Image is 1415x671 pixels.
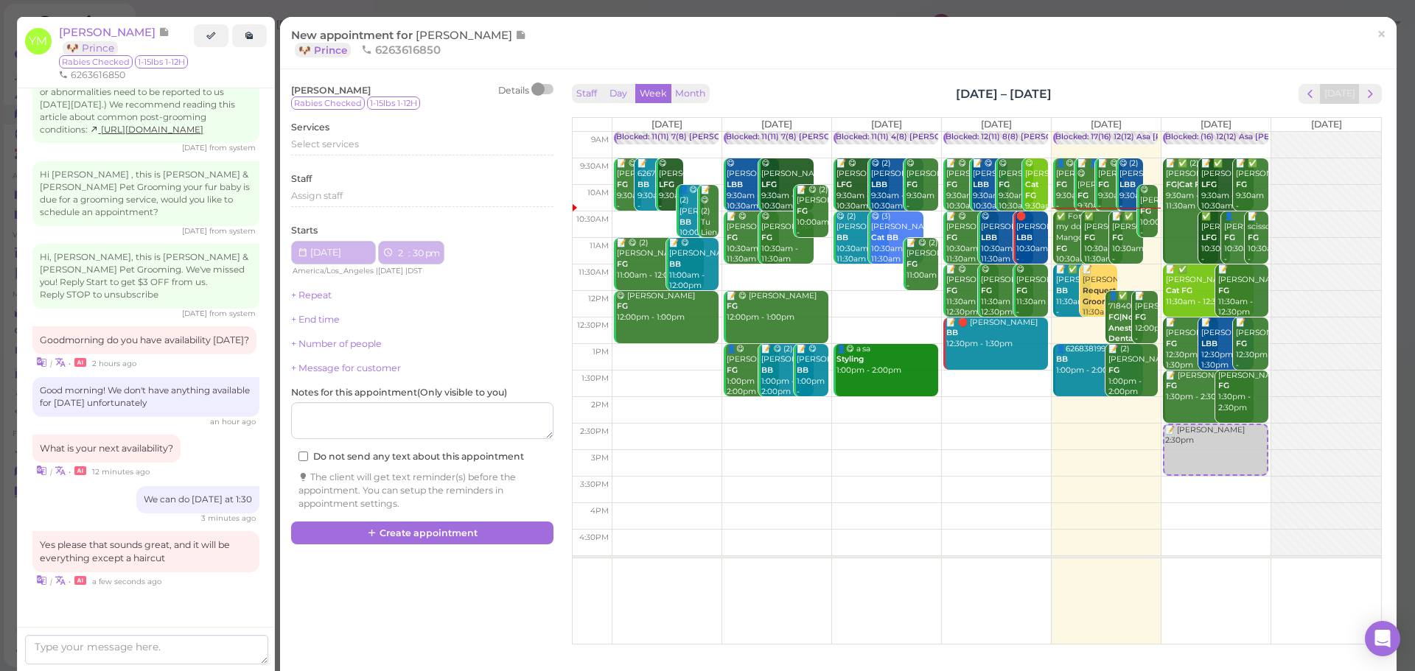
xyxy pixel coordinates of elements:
span: Note [515,28,526,42]
div: Blocked: 11(11) 7(8) [PERSON_NAME] • Appointment [616,132,818,143]
span: 6263616850 [361,43,441,57]
span: [PERSON_NAME] [291,85,371,96]
button: Month [671,84,710,104]
span: DST [408,266,422,275]
b: FG [1218,286,1229,295]
a: 🐶 Prince [63,41,118,55]
div: • [32,572,259,588]
b: FG [946,286,957,295]
div: 📝 [PERSON_NAME] 12:30pm - 1:30pm [1165,317,1218,371]
div: Open Intercom Messenger [1365,621,1400,656]
b: FG [1016,286,1027,295]
div: 📝 😋 [PERSON_NAME] 9:30am - 10:30am [616,158,641,223]
div: 📝 🛑 [PERSON_NAME] 12:30pm - 1:30pm [946,317,1048,350]
b: BB [669,259,681,269]
span: [DATE] [871,119,902,130]
span: 12:30pm [577,320,609,330]
span: from system [209,226,256,236]
div: Yes please that sounds great, and it will be everything except a haircut [32,531,259,572]
b: BB [797,365,808,375]
b: BB [1056,286,1068,295]
button: Staff [572,84,601,104]
div: Blocked: 11(11) 7(8) [PERSON_NAME] • Appointment [726,132,928,143]
a: [PERSON_NAME] 🐶 Prince [59,25,170,55]
div: 📝 😋 (2) [PERSON_NAME] 11:00am - 12:00pm [906,238,938,303]
div: 📝 😋 [PERSON_NAME] 11:30am - 12:30pm [946,264,999,318]
div: 📝 👤😋 [PERSON_NAME] 9:30am - 10:30am [1077,158,1102,234]
b: FG [906,180,918,189]
b: LBB [871,180,887,189]
div: 😋 [PERSON_NAME] 11:30am - 12:30pm [980,264,1033,318]
span: [DATE] [761,119,792,130]
span: 10/03/2025 10:13am [92,467,150,477]
b: LFG [659,180,674,189]
div: 📝 😋 (2) [PERSON_NAME] 11:00am - 12:00pm [616,238,704,281]
span: 07/31/2025 09:36am [182,226,209,236]
span: 9am [591,135,609,144]
div: 😋 [PERSON_NAME] 10:30am - 11:30am [761,211,814,265]
button: next [1359,84,1382,104]
div: 👤😋 [PERSON_NAME] 1:00pm - 2:00pm [726,344,779,398]
b: FG [906,259,918,269]
div: 📝 (2) [PERSON_NAME] 1:00pm - 2:00pm [1108,344,1158,398]
span: 1pm [593,347,609,356]
span: 1-15lbs 1-12H [135,55,188,68]
div: • [32,354,259,370]
b: BB [761,365,773,375]
button: [DATE] [1320,84,1360,104]
span: 09/10/2025 03:36pm [182,309,209,318]
div: 😋 [PERSON_NAME] 9:30am - 10:30am [658,158,683,223]
b: FG [617,180,628,189]
b: FG [617,259,628,269]
b: FG [797,206,808,216]
div: 📝 😋 [PERSON_NAME] 10:30am - 11:30am [726,211,779,265]
div: 📝 [PERSON_NAME] 1:30pm - 2:30pm [1165,370,1253,403]
span: 2:30pm [580,426,609,436]
span: New appointment for [291,28,526,57]
div: 📝 scissor 10:30am - 11:30am [1247,211,1268,276]
div: 📝 😋 [PERSON_NAME] 1:00pm - 2:00pm [796,344,828,409]
span: 3:30pm [580,479,609,489]
span: 3pm [591,453,609,463]
b: FG [1056,180,1067,189]
div: 😋 (2) [PERSON_NAME] 10:30am - 11:30am [836,211,889,265]
span: Rabies Checked [59,55,133,68]
div: ✅ [PERSON_NAME] 10:30am - 11:30am [1083,211,1122,265]
button: Create appointment [291,521,553,545]
div: Blocked: 11(11) 4(8) [PERSON_NAME] • Appointment [836,132,1038,143]
span: from system [209,143,256,152]
b: FG [946,180,957,189]
i: | [50,577,52,586]
div: 😋 [PERSON_NAME] 10:00am - 11:00am [1139,185,1158,250]
div: 📝 [PERSON_NAME] 12:30pm - 1:30pm [1235,317,1268,382]
div: 🛑 [PERSON_NAME] 10:30am - 11:30am [1016,211,1048,276]
b: FG [1236,339,1247,348]
b: LFG [1201,180,1217,189]
span: [DATE] [1311,119,1342,130]
span: × [1377,24,1386,44]
b: FG [761,233,772,242]
i: | [50,467,52,477]
div: 👤😋 a sa 1:00pm - 2:00pm [836,344,938,376]
span: 1:30pm [581,373,609,383]
b: FG [1108,365,1119,375]
div: 👤😋 (2) [PERSON_NAME] 10:00am - 11:00am [679,185,704,261]
b: LBB [1201,339,1217,348]
b: LFG [761,180,777,189]
b: FG [1056,244,1067,253]
label: Services [291,121,329,134]
div: 😋 [PERSON_NAME] 9:30am - 10:30am [906,158,938,223]
div: 📝 ✅ [PERSON_NAME] 9:30am - 10:30am [1201,158,1254,212]
div: ✅ For my dog, Mango 10:30am - 11:30am [1055,211,1094,276]
div: 📝 [PERSON_NAME] 11:30am - 12:30pm [1217,264,1268,318]
div: 📝 [PERSON_NAME] 12:00pm - 1:00pm [1134,291,1159,356]
b: BB [836,233,848,242]
div: The client will get text reminder(s) before the appointment. You can setup the reminders in appoi... [298,471,546,510]
div: 📝 6267567152 9:30am - 10:30am [637,158,662,223]
div: Hi [PERSON_NAME] , this is [PERSON_NAME] & [PERSON_NAME] Pet Grooming your fur baby is due for a ... [32,161,259,226]
div: Good morning! We don't have anything available for [DATE] unfortunately [32,377,259,417]
div: 😋 [PERSON_NAME] 9:30am - 10:30am [726,158,779,212]
div: 👤[PERSON_NAME] 10:30am - 11:30am [1223,211,1253,276]
b: Cat FG [1166,286,1192,295]
label: Starts [291,224,318,237]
